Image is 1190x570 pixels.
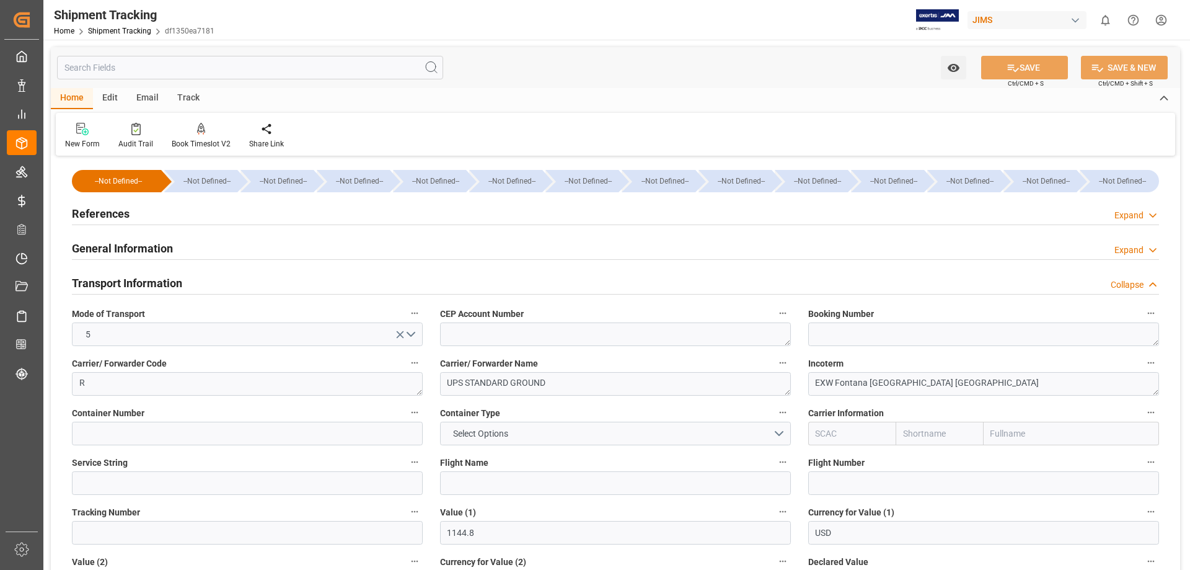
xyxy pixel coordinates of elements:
[317,170,390,192] div: --Not Defined--
[808,308,874,321] span: Booking Number
[1143,355,1159,371] button: Incoterm
[329,170,390,192] div: --Not Defined--
[699,170,772,192] div: --Not Defined--
[941,56,966,79] button: open menu
[1111,278,1144,292] div: Collapse
[88,27,151,35] a: Shipment Tracking
[1143,305,1159,321] button: Booking Number
[808,407,884,420] span: Carrier Information
[808,456,865,470] span: Flight Number
[407,504,423,520] button: Tracking Number
[622,170,695,192] div: --Not Defined--
[440,357,538,370] span: Carrier/ Forwarder Name
[72,170,161,192] div: --Not Defined--
[545,170,619,192] div: --Not Defined--
[54,6,214,24] div: Shipment Tracking
[775,504,791,520] button: Value (1)
[65,138,100,149] div: New Form
[440,372,791,396] textarea: UPS STANDARD GROUND
[54,27,74,35] a: Home
[72,456,128,470] span: Service String
[93,88,127,109] div: Edit
[711,170,772,192] div: --Not Defined--
[558,170,619,192] div: --Not Defined--
[72,357,167,370] span: Carrier/ Forwarder Code
[896,422,983,445] input: Shortname
[927,170,1000,192] div: --Not Defined--
[775,553,791,569] button: Currency for Value (2)
[808,372,1159,396] textarea: EXW Fontana [GEOGRAPHIC_DATA] [GEOGRAPHIC_DATA]
[1114,244,1144,257] div: Expand
[407,404,423,421] button: Container Number
[72,308,145,321] span: Mode of Transport
[440,407,500,420] span: Container Type
[393,170,466,192] div: --Not Defined--
[1092,170,1153,192] div: --Not Defined--
[72,407,144,420] span: Container Number
[940,170,1000,192] div: --Not Defined--
[440,308,524,321] span: CEP Account Number
[407,355,423,371] button: Carrier/ Forwarder Code
[164,170,237,192] div: --Not Defined--
[405,170,466,192] div: --Not Defined--
[469,170,542,192] div: --Not Defined--
[72,240,173,257] h2: General Information
[72,323,423,346] button: open menu
[440,506,476,519] span: Value (1)
[168,88,209,109] div: Track
[775,305,791,321] button: CEP Account Number
[72,372,423,396] textarea: R
[172,138,231,149] div: Book Timeslot V2
[808,506,894,519] span: Currency for Value (1)
[1143,454,1159,470] button: Flight Number
[1016,170,1077,192] div: --Not Defined--
[1114,209,1144,222] div: Expand
[1119,6,1147,34] button: Help Center
[808,556,868,569] span: Declared Value
[72,506,140,519] span: Tracking Number
[1080,170,1159,192] div: --Not Defined--
[984,422,1159,445] input: Fullname
[808,422,896,445] input: SCAC
[863,170,924,192] div: --Not Defined--
[775,404,791,421] button: Container Type
[79,328,97,341] span: 5
[440,422,791,445] button: open menu
[967,8,1091,32] button: JIMS
[1003,170,1077,192] div: --Not Defined--
[407,553,423,569] button: Value (2)
[84,170,152,192] div: --Not Defined--
[1143,404,1159,421] button: Carrier Information
[981,56,1068,79] button: SAVE
[447,427,514,440] span: Select Options
[1091,6,1119,34] button: show 0 new notifications
[1081,56,1168,79] button: SAVE & NEW
[787,170,848,192] div: --Not Defined--
[916,9,959,31] img: Exertis%20JAM%20-%20Email%20Logo.jpg_1722504956.jpg
[72,205,130,222] h2: References
[57,56,443,79] input: Search Fields
[177,170,237,192] div: --Not Defined--
[72,275,182,292] h2: Transport Information
[440,456,488,470] span: Flight Name
[482,170,542,192] div: --Not Defined--
[775,454,791,470] button: Flight Name
[808,357,844,370] span: Incoterm
[240,170,314,192] div: --Not Defined--
[407,454,423,470] button: Service String
[440,556,526,569] span: Currency for Value (2)
[1143,504,1159,520] button: Currency for Value (1)
[775,355,791,371] button: Carrier/ Forwarder Name
[127,88,168,109] div: Email
[851,170,924,192] div: --Not Defined--
[967,11,1086,29] div: JIMS
[72,556,108,569] span: Value (2)
[1008,79,1044,88] span: Ctrl/CMD + S
[407,305,423,321] button: Mode of Transport
[1143,553,1159,569] button: Declared Value
[249,138,284,149] div: Share Link
[634,170,695,192] div: --Not Defined--
[51,88,93,109] div: Home
[253,170,314,192] div: --Not Defined--
[1098,79,1153,88] span: Ctrl/CMD + Shift + S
